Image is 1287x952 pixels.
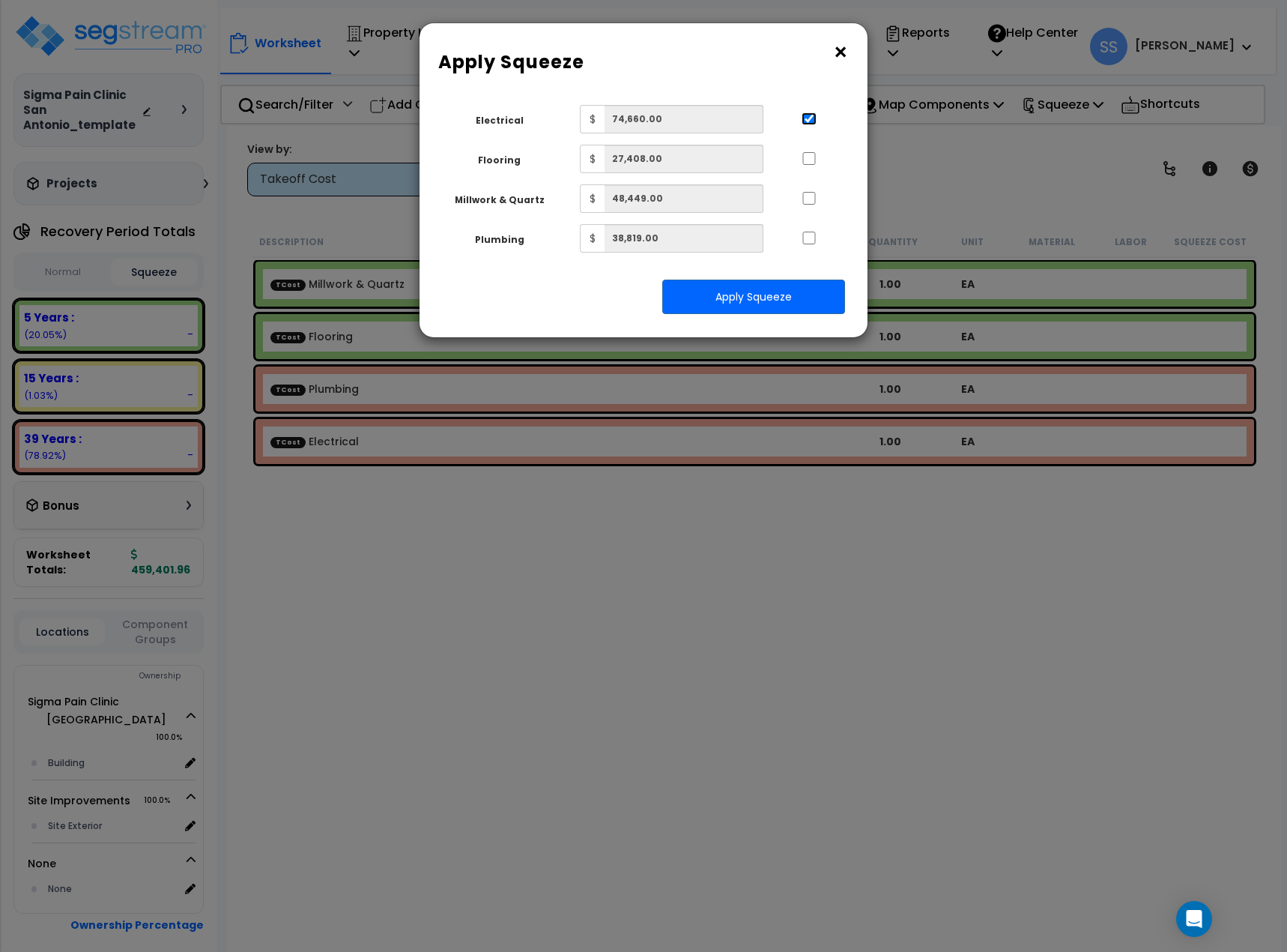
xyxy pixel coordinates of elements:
[476,115,524,127] small: Electrical
[802,112,817,125] input: ...
[455,194,545,206] small: Millwork & Quartz
[802,232,817,244] input: ...
[832,40,849,64] button: ×
[475,234,524,246] small: Plumbing
[662,280,845,314] button: Apply Squeeze
[580,224,605,253] span: $
[1176,901,1212,937] div: Open Intercom Messenger
[802,152,817,165] input: ...
[438,49,849,75] h6: Apply Squeeze
[802,192,817,205] input: ...
[478,154,521,166] small: Flooring
[580,105,605,133] span: $
[580,145,605,173] span: $
[580,184,605,213] span: $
